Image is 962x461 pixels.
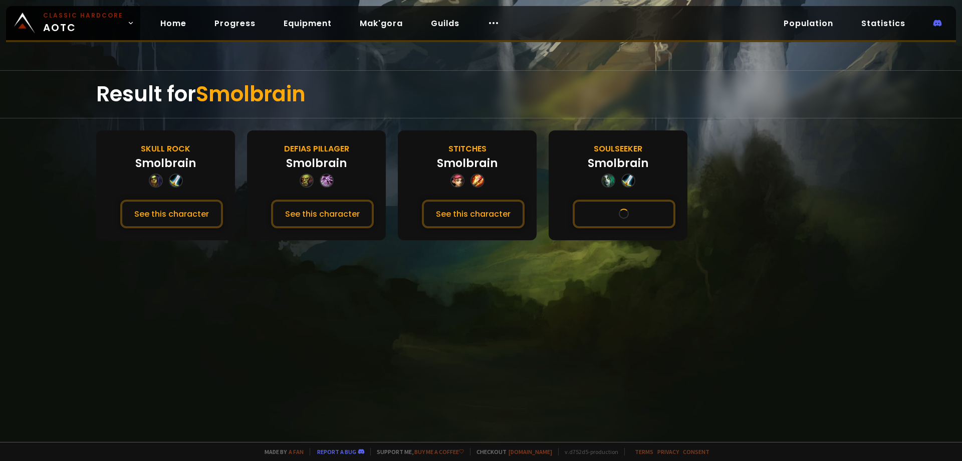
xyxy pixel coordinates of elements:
a: Buy me a coffee [414,448,464,455]
a: Equipment [276,13,340,34]
a: Home [152,13,194,34]
span: Made by [259,448,304,455]
a: Progress [206,13,264,34]
a: Classic HardcoreAOTC [6,6,140,40]
small: Classic Hardcore [43,11,123,20]
button: See this character [573,200,675,228]
a: Population [776,13,841,34]
div: Result for [96,71,866,118]
button: See this character [271,200,374,228]
div: Stitches [448,142,487,155]
a: Report a bug [317,448,356,455]
a: Consent [683,448,709,455]
span: v. d752d5 - production [558,448,618,455]
a: a fan [289,448,304,455]
div: Smolbrain [286,155,347,172]
div: Smolbrain [588,155,648,172]
a: Mak'gora [352,13,411,34]
a: [DOMAIN_NAME] [509,448,552,455]
span: Checkout [470,448,552,455]
div: Defias Pillager [284,142,349,155]
a: Guilds [423,13,467,34]
button: See this character [422,200,525,228]
a: Statistics [853,13,913,34]
a: Terms [635,448,653,455]
div: Skull Rock [141,142,190,155]
button: See this character [120,200,223,228]
div: Smolbrain [437,155,498,172]
div: Soulseeker [594,142,642,155]
a: Privacy [657,448,679,455]
span: Smolbrain [196,79,306,109]
span: Support me, [370,448,464,455]
span: AOTC [43,11,123,35]
div: Smolbrain [135,155,196,172]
